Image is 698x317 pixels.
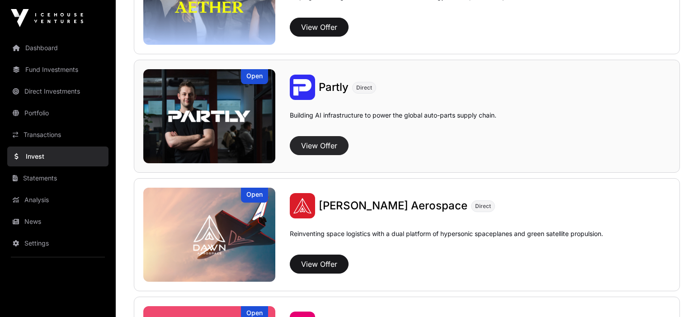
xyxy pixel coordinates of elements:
img: Icehouse Ventures Logo [11,9,83,27]
a: Settings [7,233,108,253]
button: View Offer [290,136,349,155]
a: Portfolio [7,103,108,123]
span: Direct [475,203,491,210]
a: Analysis [7,190,108,210]
span: Direct [356,84,372,91]
a: Invest [7,147,108,166]
p: Reinventing space logistics with a dual platform of hypersonic spaceplanes and green satellite pr... [290,229,603,251]
button: View Offer [290,255,349,274]
a: Direct Investments [7,81,108,101]
a: PartlyOpen [143,69,275,163]
iframe: Chat Widget [653,274,698,317]
a: Fund Investments [7,60,108,80]
span: [PERSON_NAME] Aerospace [319,199,467,212]
a: [PERSON_NAME] Aerospace [319,199,467,213]
img: Partly [143,69,275,163]
a: Dashboard [7,38,108,58]
div: Open [241,188,268,203]
button: View Offer [290,18,349,37]
img: Dawn Aerospace [143,188,275,282]
p: Building AI infrastructure to power the global auto-parts supply chain. [290,111,496,132]
a: Transactions [7,125,108,145]
img: Partly [290,75,315,100]
img: Dawn Aerospace [290,193,315,218]
a: Partly [319,80,349,95]
div: Open [241,69,268,84]
a: News [7,212,108,232]
a: Statements [7,168,108,188]
a: Dawn AerospaceOpen [143,188,275,282]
